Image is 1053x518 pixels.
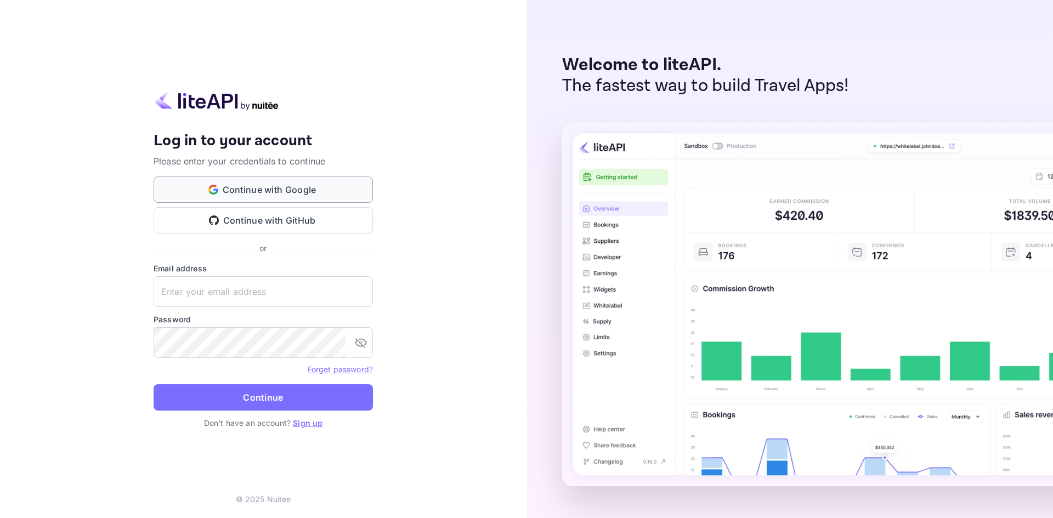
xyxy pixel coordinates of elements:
[154,314,373,325] label: Password
[154,177,373,203] button: Continue with Google
[293,418,322,428] a: Sign up
[154,207,373,234] button: Continue with GitHub
[308,363,373,374] a: Forget password?
[350,332,372,354] button: toggle password visibility
[259,242,267,254] p: or
[154,263,373,274] label: Email address
[236,493,291,505] p: © 2025 Nuitee
[154,417,373,429] p: Don't have an account?
[154,384,373,411] button: Continue
[154,89,280,111] img: liteapi
[562,55,849,76] p: Welcome to liteAPI.
[562,76,849,96] p: The fastest way to build Travel Apps!
[154,155,373,168] p: Please enter your credentials to continue
[154,132,373,151] h4: Log in to your account
[308,365,373,374] a: Forget password?
[154,276,373,307] input: Enter your email address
